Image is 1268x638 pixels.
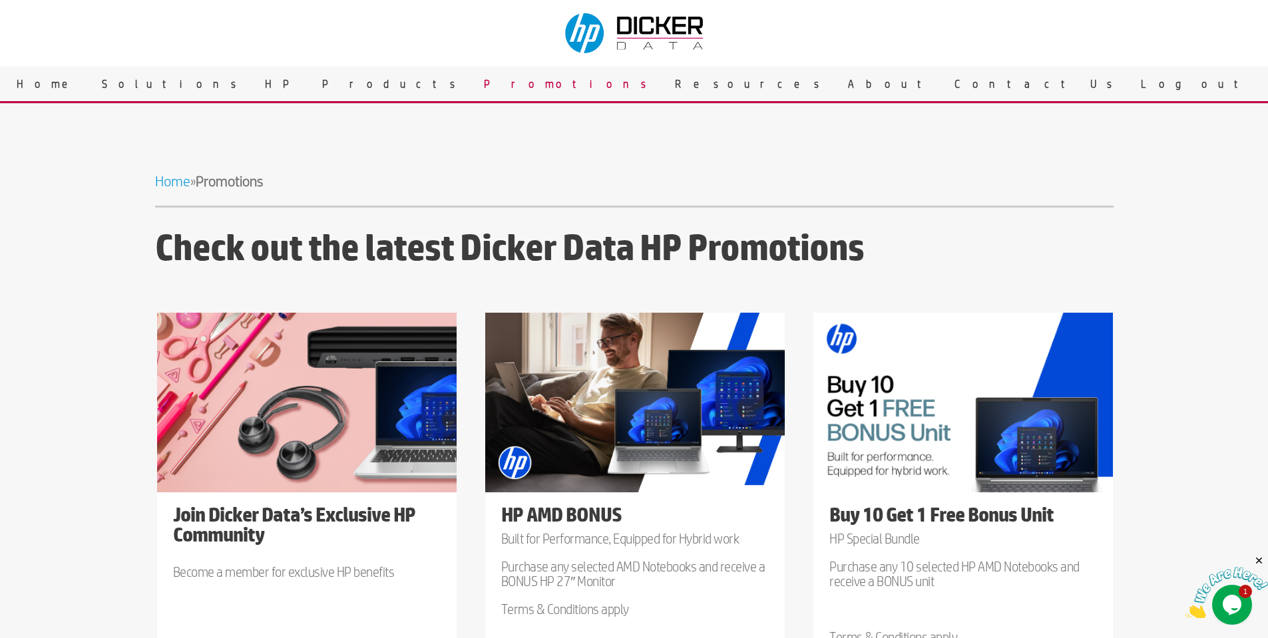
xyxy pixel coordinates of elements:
a: Home [155,173,190,189]
a: HP Products [255,67,474,101]
span: » [155,173,264,189]
img: AUS-HP-491-Promo Tile HP Microsite 500x300 [485,313,785,492]
img: HP-263-2401-Microsite Tile _1_ [157,313,457,492]
strong: Promotions [196,173,264,189]
iframe: chat widget [1185,555,1268,618]
img: Dicker Data & HP [557,7,714,60]
a: Solutions [92,67,255,101]
p: HP Special Bundle [829,531,1097,559]
img: amd bonus 10v1 [813,313,1113,492]
h3: Check out the latest Dicker Data HP Promotions [155,227,1114,274]
a: Promotions [474,67,665,101]
p: Purchase any 10 selected HP AMD Notebooks and receive a BONUS unit [829,559,1097,601]
a: Contact Us [945,67,1131,101]
a: About [838,67,945,101]
h4: Buy 10 Get 1 Free Bonus Unit [829,504,1097,531]
a: Home [7,67,92,101]
a: Logout [1131,67,1261,101]
a: Resources [665,67,838,101]
p: Terms & Conditions apply [501,601,769,616]
p: Purchase any selected AMD Notebooks and receive a BONUS HP 27″ Monitor [501,559,769,601]
p: Built for Performance, Equipped for Hybrid work [501,531,769,559]
span: Become a member for exclusive HP benefits [173,563,395,579]
h4: HP AMD BONUS [501,504,769,531]
h4: Join Dicker Data’s Exclusive HP Community [173,504,441,551]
